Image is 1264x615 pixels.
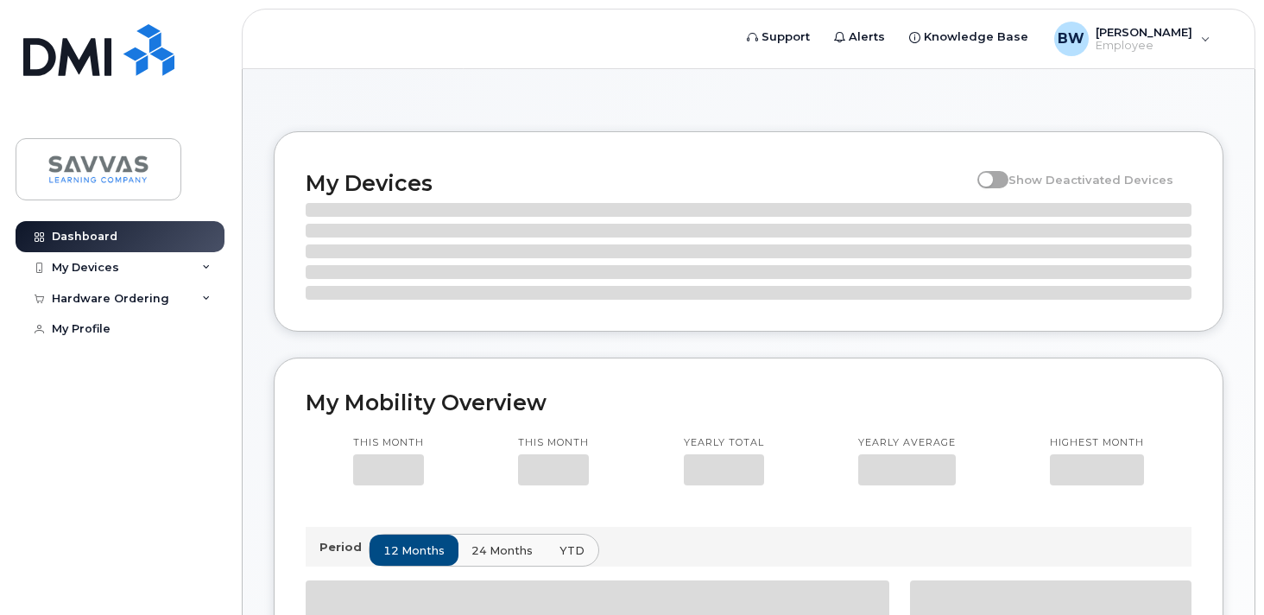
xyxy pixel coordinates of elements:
h2: My Mobility Overview [306,390,1191,415]
p: This month [518,436,589,450]
p: Yearly average [858,436,956,450]
p: Yearly total [684,436,764,450]
input: Show Deactivated Devices [977,163,991,177]
p: This month [353,436,424,450]
p: Period [319,539,369,555]
span: 24 months [471,542,533,559]
span: Show Deactivated Devices [1008,173,1173,187]
span: YTD [559,542,585,559]
p: Highest month [1050,436,1144,450]
h2: My Devices [306,170,969,196]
